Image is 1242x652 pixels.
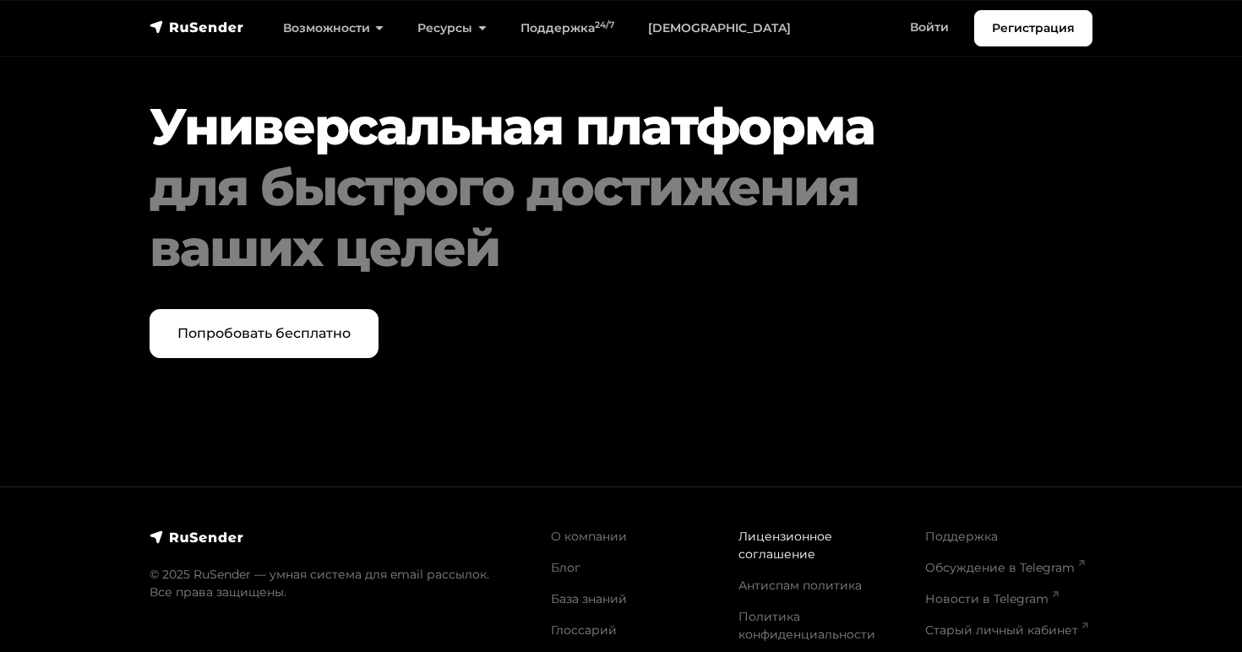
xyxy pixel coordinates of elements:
h2: Универсальная платформа [150,96,1012,279]
a: Войти [893,10,966,45]
a: [DEMOGRAPHIC_DATA] [631,11,808,46]
a: Антиспам политика [738,578,862,593]
a: Политика конфиденциальности [738,609,875,642]
a: Глоссарий [551,622,617,638]
a: Попробовать бесплатно [150,309,379,358]
a: Ресурсы [400,11,503,46]
a: Возможности [266,11,400,46]
a: Регистрация [974,10,1092,46]
a: Обсуждение в Telegram [925,560,1085,575]
a: Поддержка [925,529,998,544]
a: Старый личный кабинет [925,622,1088,638]
p: © 2025 RuSender — умная система для email рассылок. Все права защищены. [150,566,531,601]
a: Лицензионное соглашение [738,529,832,562]
a: База знаний [551,591,627,606]
a: Блог [551,560,580,575]
img: RuSender [150,529,244,546]
img: RuSender [150,19,244,35]
sup: 24/7 [595,19,614,30]
div: для быстрого достижения ваших целей [150,157,1012,279]
a: О компании [551,529,627,544]
a: Поддержка24/7 [504,11,631,46]
a: Новости в Telegram [925,591,1059,606]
